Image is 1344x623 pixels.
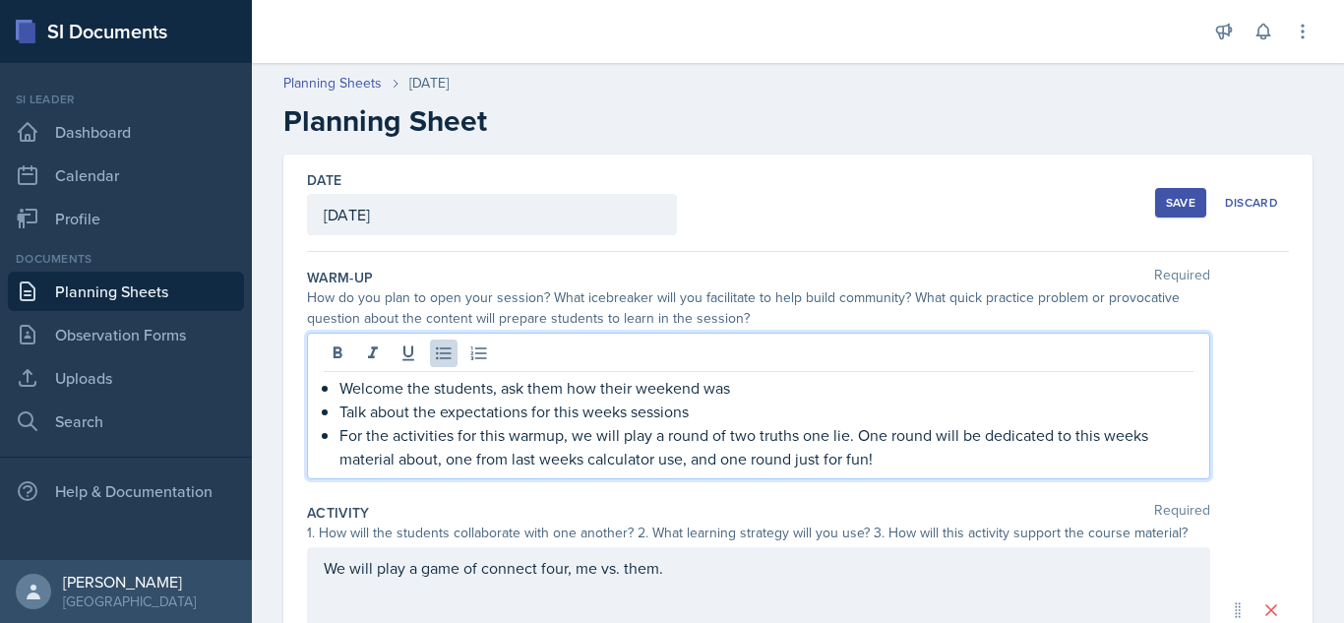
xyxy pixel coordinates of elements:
[8,315,244,354] a: Observation Forms
[8,112,244,152] a: Dashboard
[63,572,196,592] div: [PERSON_NAME]
[307,523,1210,543] div: 1. How will the students collaborate with one another? 2. What learning strategy will you use? 3....
[8,250,244,268] div: Documents
[307,170,341,190] label: Date
[1214,188,1289,218] button: Discard
[1154,268,1210,287] span: Required
[339,376,1193,400] p: Welcome the students, ask them how their weekend was
[409,73,449,93] div: [DATE]
[324,556,1193,580] p: We will play a game of connect four, me vs. them.
[1154,503,1210,523] span: Required
[8,156,244,195] a: Calendar
[63,592,196,611] div: [GEOGRAPHIC_DATA]
[8,272,244,311] a: Planning Sheets
[8,91,244,108] div: Si leader
[283,103,1313,139] h2: Planning Sheet
[307,287,1210,329] div: How do you plan to open your session? What icebreaker will you facilitate to help build community...
[8,199,244,238] a: Profile
[307,268,373,287] label: Warm-Up
[339,400,1193,423] p: Talk about the expectations for this weeks sessions
[1166,195,1195,211] div: Save
[307,503,370,523] label: Activity
[339,423,1193,470] p: For the activities for this warmup, we will play a round of two truths one lie. One round will be...
[8,358,244,398] a: Uploads
[8,402,244,441] a: Search
[283,73,382,93] a: Planning Sheets
[1155,188,1206,218] button: Save
[8,471,244,511] div: Help & Documentation
[1225,195,1278,211] div: Discard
